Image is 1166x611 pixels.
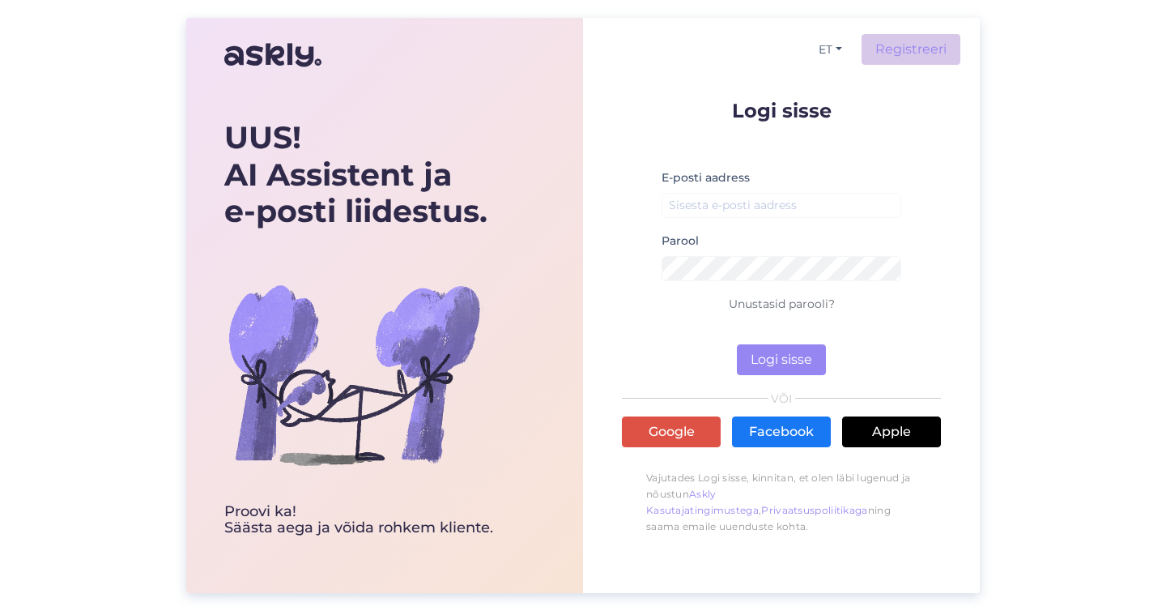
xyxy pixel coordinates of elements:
[224,245,483,504] img: bg-askly
[662,233,699,250] label: Parool
[224,36,321,75] img: Askly
[862,34,960,65] a: Registreeri
[224,504,493,536] div: Proovi ka! Säästa aega ja võida rohkem kliente.
[646,488,759,516] a: Askly Kasutajatingimustega
[812,38,849,62] button: ET
[732,417,831,447] a: Facebook
[761,504,867,516] a: Privaatsuspoliitikaga
[224,119,493,230] div: UUS! AI Assistent ja e-posti liidestus.
[622,100,941,121] p: Logi sisse
[622,462,941,543] p: Vajutades Logi sisse, kinnitan, et olen läbi lugenud ja nõustun , ning saama emaile uuenduste kohta.
[662,169,750,186] label: E-posti aadress
[622,417,721,447] a: Google
[662,193,901,218] input: Sisesta e-posti aadress
[729,297,835,311] a: Unustasid parooli?
[737,344,826,375] button: Logi sisse
[768,393,795,404] span: VÕI
[842,417,941,447] a: Apple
